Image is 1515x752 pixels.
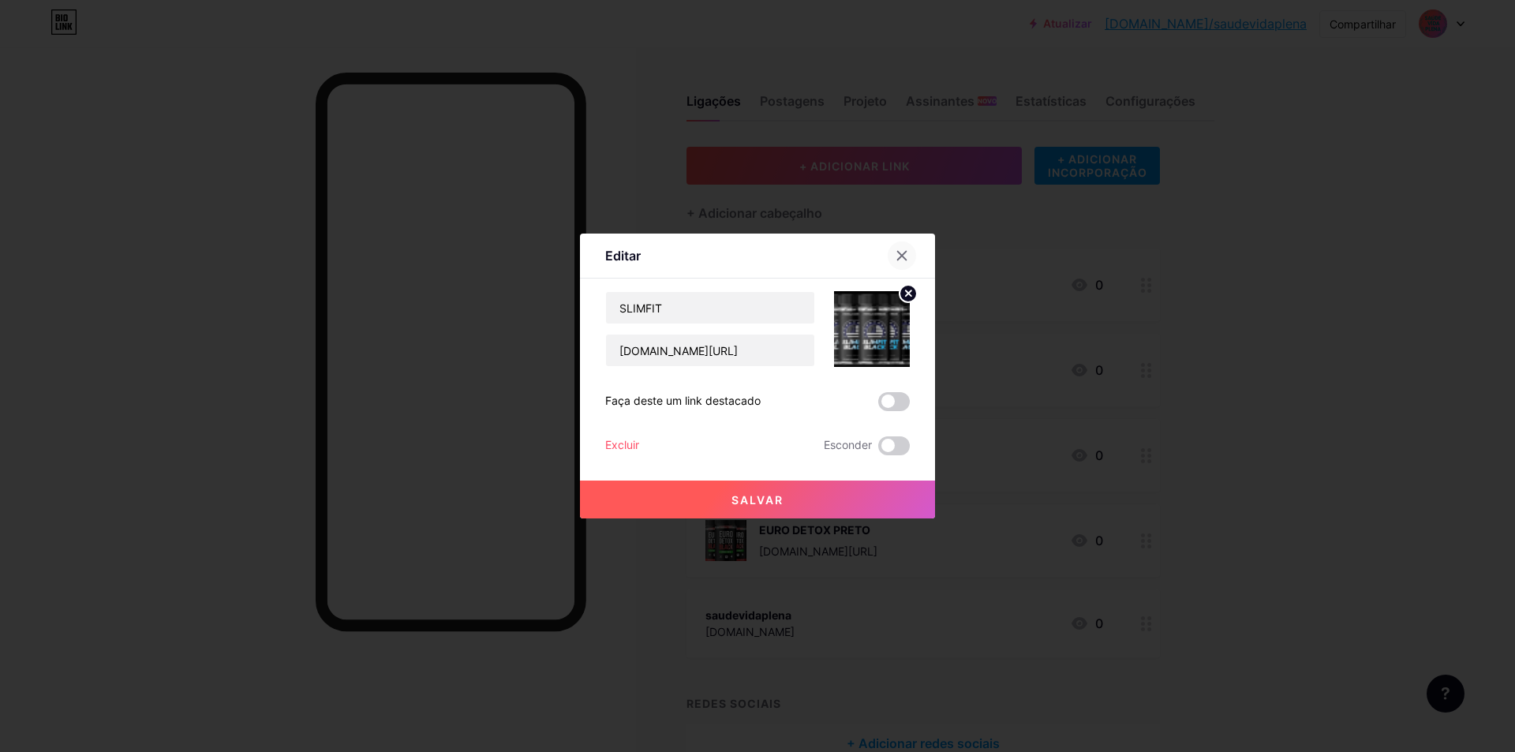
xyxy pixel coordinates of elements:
img: link_miniatura [834,291,910,367]
font: Excluir [605,438,639,451]
font: Editar [605,248,641,264]
input: URL [606,335,814,366]
button: Salvar [580,481,935,518]
font: Salvar [731,493,784,507]
font: Faça deste um link destacado [605,394,761,407]
font: Esconder [824,438,872,451]
input: Título [606,292,814,324]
